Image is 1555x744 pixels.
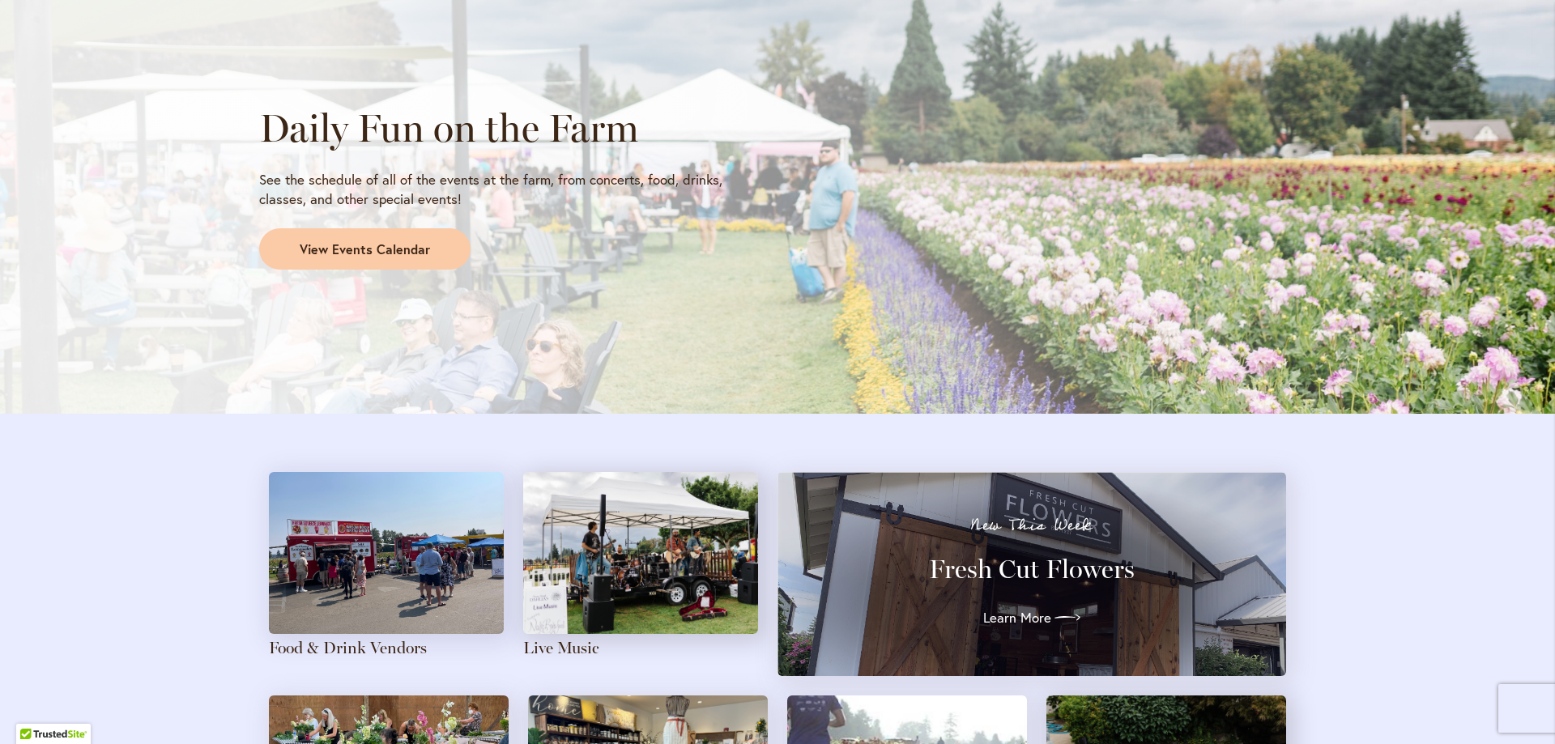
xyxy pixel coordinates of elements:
h3: Fresh Cut Flowers [807,553,1257,585]
a: Learn More [983,605,1080,631]
p: New This Week [807,517,1257,534]
img: A four-person band plays with a field of pink dahlias in the background [523,472,758,634]
h2: Daily Fun on the Farm [259,105,763,151]
p: See the schedule of all of the events at the farm, from concerts, food, drinks, classes, and othe... [259,170,763,209]
span: View Events Calendar [300,240,430,259]
a: View Events Calendar [259,228,471,270]
a: Live Music [523,638,599,657]
a: Food & Drink Vendors [269,638,427,657]
img: Attendees gather around food trucks on a sunny day at the farm [269,472,504,634]
span: Learn More [983,608,1051,627]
